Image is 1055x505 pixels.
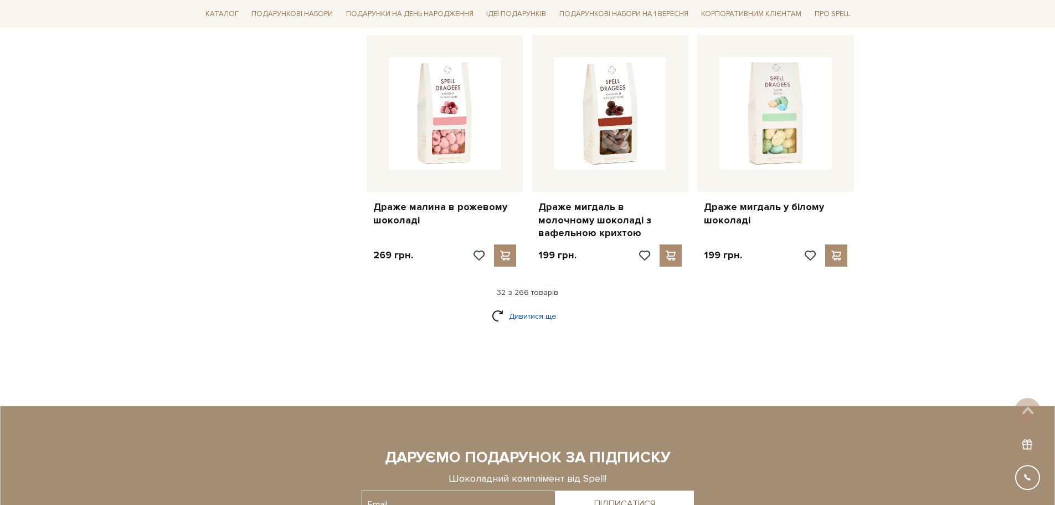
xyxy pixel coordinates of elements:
a: Ідеї подарунків [482,6,550,23]
div: 32 з 266 товарів [197,288,859,298]
a: Корпоративним клієнтам [697,4,806,23]
p: 199 грн. [704,249,742,262]
p: 269 грн. [373,249,413,262]
a: Подарункові набори [247,6,337,23]
a: Драже мигдаль в молочному шоколаді з вафельною крихтою [538,201,682,239]
a: Драже малина в рожевому шоколаді [373,201,517,227]
a: Каталог [201,6,243,23]
p: 199 грн. [538,249,577,262]
a: Про Spell [810,6,855,23]
a: Дивитися ще [492,307,564,326]
a: Подарункові набори на 1 Вересня [555,4,693,23]
a: Драже мигдаль у білому шоколаді [704,201,847,227]
a: Подарунки на День народження [342,6,478,23]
